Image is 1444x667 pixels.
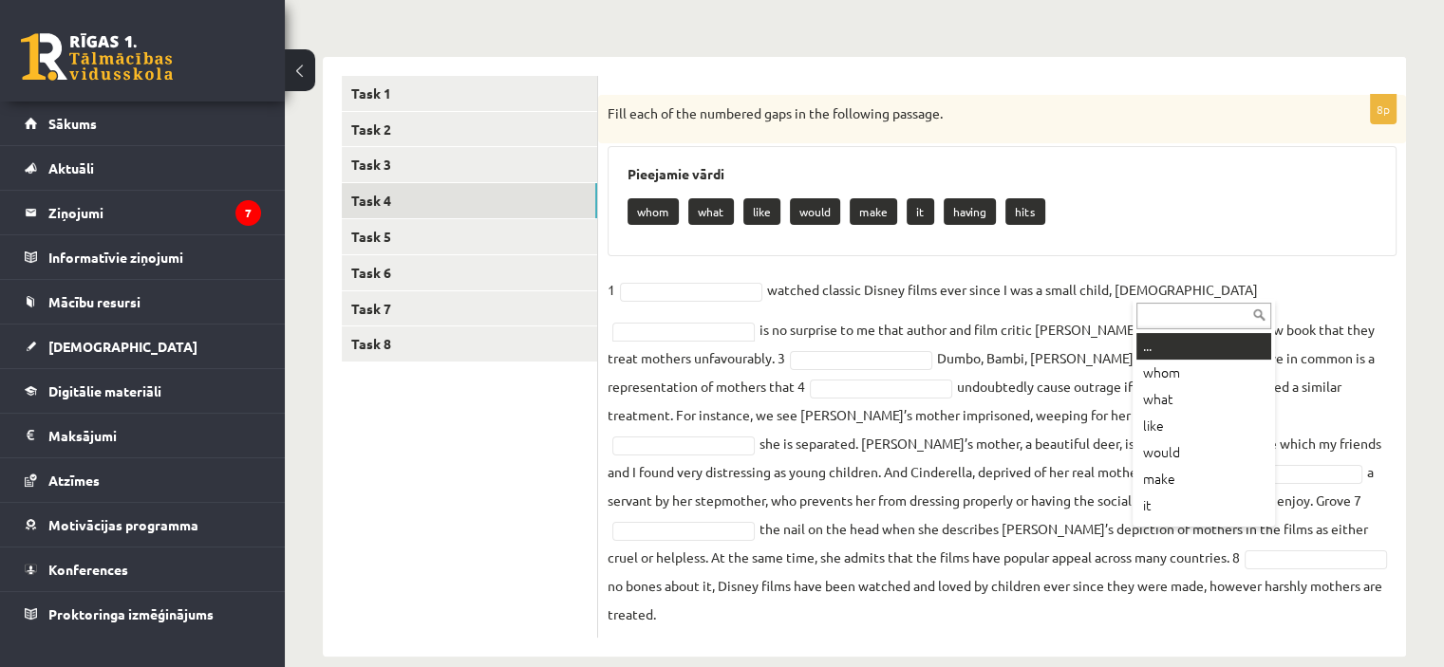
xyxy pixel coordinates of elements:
[1136,519,1271,546] div: having
[1136,492,1271,519] div: it
[1136,466,1271,492] div: make
[1136,413,1271,439] div: like
[1136,386,1271,413] div: what
[1136,360,1271,386] div: whom
[1136,439,1271,466] div: would
[1136,333,1271,360] div: ...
